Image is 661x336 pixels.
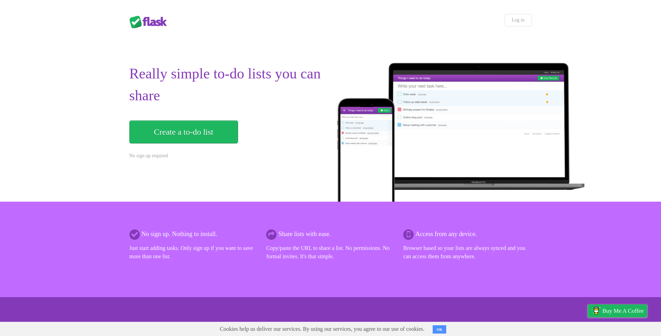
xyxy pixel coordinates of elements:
div: Flask Lists [129,16,171,28]
img: Buy me a coffee [591,305,601,317]
button: OK [433,325,446,334]
h2: No sign up. Nothing to install. [129,229,258,239]
a: Log in [505,14,532,26]
p: Browser based so your lists are always synced and you can access them from anywhere. [403,244,532,261]
a: Buy me a coffee [588,304,647,317]
a: Create a to-do list [129,120,238,143]
p: No sign up required [129,152,327,159]
p: Just start adding tasks. Only sign up if you want to save more than one list. [129,244,258,261]
span: Cookies help us deliver our services. By using our services, you agree to our use of cookies. [213,322,432,336]
h2: Access from any device. [403,229,532,239]
h1: Really simple to-do lists you can share [129,63,327,107]
h2: Share lists with ease. [266,229,395,239]
span: Buy me a coffee [602,305,644,317]
p: Copy/paste the URL to share a list. No permissions. No formal invites. It's that simple. [266,244,395,261]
